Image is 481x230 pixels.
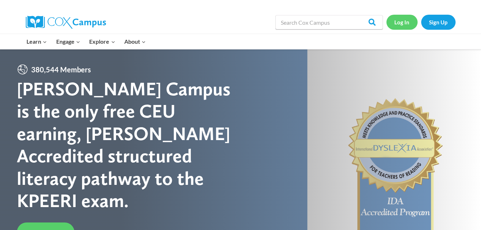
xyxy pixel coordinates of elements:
img: Cox Campus [26,16,106,29]
nav: Primary Navigation [22,34,150,49]
a: Sign Up [421,15,456,29]
button: Child menu of About [120,34,150,49]
span: 380,544 Members [28,64,94,75]
button: Child menu of Engage [52,34,85,49]
button: Child menu of Learn [22,34,52,49]
nav: Secondary Navigation [386,15,456,29]
div: [PERSON_NAME] Campus is the only free CEU earning, [PERSON_NAME] Accredited structured literacy p... [17,78,241,212]
a: Log In [386,15,418,29]
input: Search Cox Campus [275,15,383,29]
button: Child menu of Explore [85,34,120,49]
